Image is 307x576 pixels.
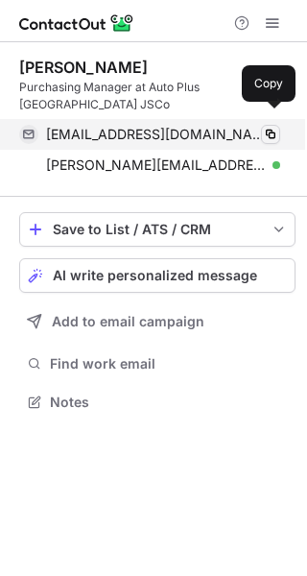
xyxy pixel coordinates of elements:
button: AI write personalized message [19,258,295,293]
button: Notes [19,389,295,416]
div: Purchasing Manager at Auto Plus [GEOGRAPHIC_DATA] JSCo [19,79,295,113]
button: Find work email [19,350,295,377]
span: Add to email campaign [52,314,204,329]
span: AI write personalized message [53,268,257,283]
img: ContactOut v5.3.10 [19,12,134,35]
div: [PERSON_NAME] [19,58,148,77]
span: [PERSON_NAME][EMAIL_ADDRESS][DOMAIN_NAME] [46,156,266,174]
button: Add to email campaign [19,304,295,339]
div: Save to List / ATS / CRM [53,222,262,237]
button: save-profile-one-click [19,212,295,247]
span: Find work email [50,355,288,372]
span: Notes [50,394,288,411]
span: [EMAIL_ADDRESS][DOMAIN_NAME] [46,126,266,143]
